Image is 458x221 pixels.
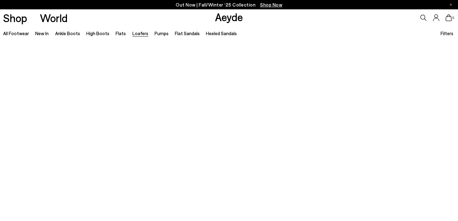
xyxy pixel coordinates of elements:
[86,31,109,36] a: High Boots
[116,31,126,36] a: Flats
[3,31,29,36] a: All Footwear
[206,31,237,36] a: Heeled Sandals
[155,31,169,36] a: Pumps
[132,31,148,36] a: Loafers
[441,31,453,36] span: Filters
[35,31,49,36] a: New In
[175,31,200,36] a: Flat Sandals
[55,31,80,36] a: Ankle Boots
[446,14,452,21] a: 0
[40,12,68,23] a: World
[3,12,27,23] a: Shop
[260,2,282,7] span: Navigate to /collections/new-in
[176,1,282,9] p: Out Now | Fall/Winter ‘25 Collection
[215,10,243,23] a: Aeyde
[452,16,455,20] span: 0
